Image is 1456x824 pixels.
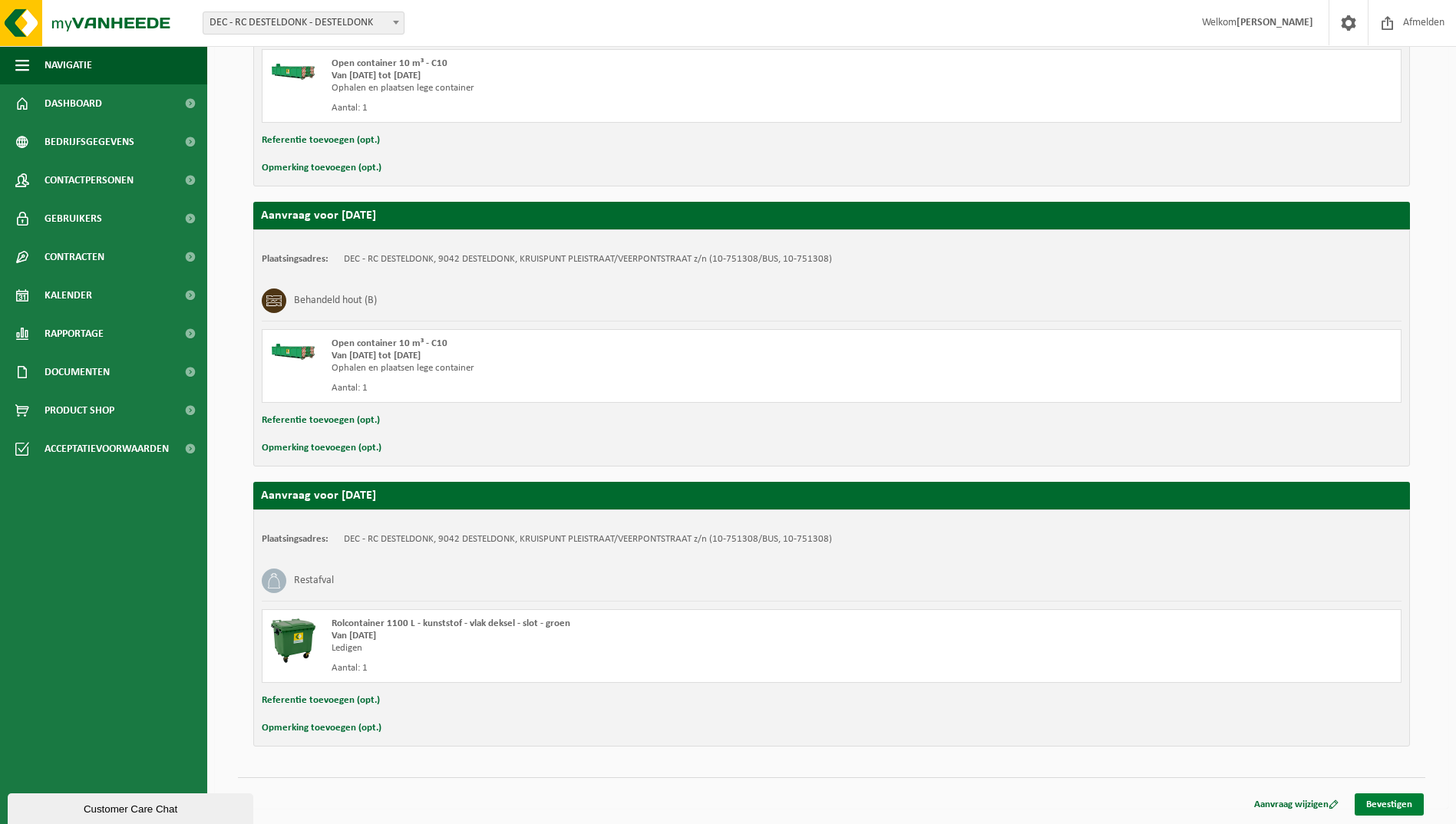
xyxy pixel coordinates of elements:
[45,315,104,353] span: Rapportage
[332,102,893,114] div: Aantal: 1
[344,253,832,265] td: DEC - RC DESTELDONK, 9042 DESTELDONK, KRUISPUNT PLEISTRAAT/VEERPONTSTRAAT z/n (10-751308/BUS, 10-...
[45,391,114,430] span: Product Shop
[45,276,92,315] span: Kalender
[45,238,104,276] span: Contracten
[8,790,256,824] iframe: chat widget
[1355,793,1424,816] a: Bevestigen
[332,662,893,674] div: Aantal: 1
[332,382,893,394] div: Aantal: 1
[45,46,92,84] span: Navigatie
[1236,17,1313,28] strong: [PERSON_NAME]
[294,569,334,593] h3: Restafval
[261,489,376,502] strong: Aanvraag voor [DATE]
[332,71,421,81] strong: Van [DATE] tot [DATE]
[332,362,893,374] div: Ophalen en plaatsen lege container
[344,533,832,545] td: DEC - RC DESTELDONK, 9042 DESTELDONK, KRUISPUNT PLEISTRAAT/VEERPONTSTRAAT z/n (10-751308/BUS, 10-...
[270,338,316,361] img: HK-XC-10-GN-00.png
[45,123,134,161] span: Bedrijfsgegevens
[294,288,377,313] h3: Behandeld hout (B)
[262,410,380,430] button: Referentie toevoegen (opt.)
[332,618,570,628] span: Rolcontainer 1100 L - kunststof - vlak deksel - slot - groen
[203,12,404,35] span: DEC - RC DESTELDONK - DESTELDONK
[45,84,102,123] span: Dashboard
[203,12,404,34] span: DEC - RC DESTELDONK - DESTELDONK
[45,199,102,238] span: Gebruikers
[332,631,376,641] strong: Van [DATE]
[262,254,329,264] strong: Plaatsingsadres:
[270,618,316,664] img: WB-1100-HPE-GN-04.png
[262,718,381,738] button: Opmerking toevoegen (opt.)
[332,58,447,68] span: Open container 10 m³ - C10
[262,158,381,178] button: Opmerking toevoegen (opt.)
[45,353,110,391] span: Documenten
[262,534,329,544] strong: Plaatsingsadres:
[262,130,380,150] button: Referentie toevoegen (opt.)
[262,438,381,458] button: Opmerking toevoegen (opt.)
[45,430,169,468] span: Acceptatievoorwaarden
[332,642,893,654] div: Ledigen
[332,351,421,361] strong: Van [DATE] tot [DATE]
[332,82,893,94] div: Ophalen en plaatsen lege container
[270,58,316,81] img: HK-XC-10-GN-00.png
[1243,793,1350,816] a: Aanvraag wijzigen
[332,338,447,348] span: Open container 10 m³ - C10
[261,209,376,222] strong: Aanvraag voor [DATE]
[45,161,134,199] span: Contactpersonen
[262,691,380,710] button: Referentie toevoegen (opt.)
